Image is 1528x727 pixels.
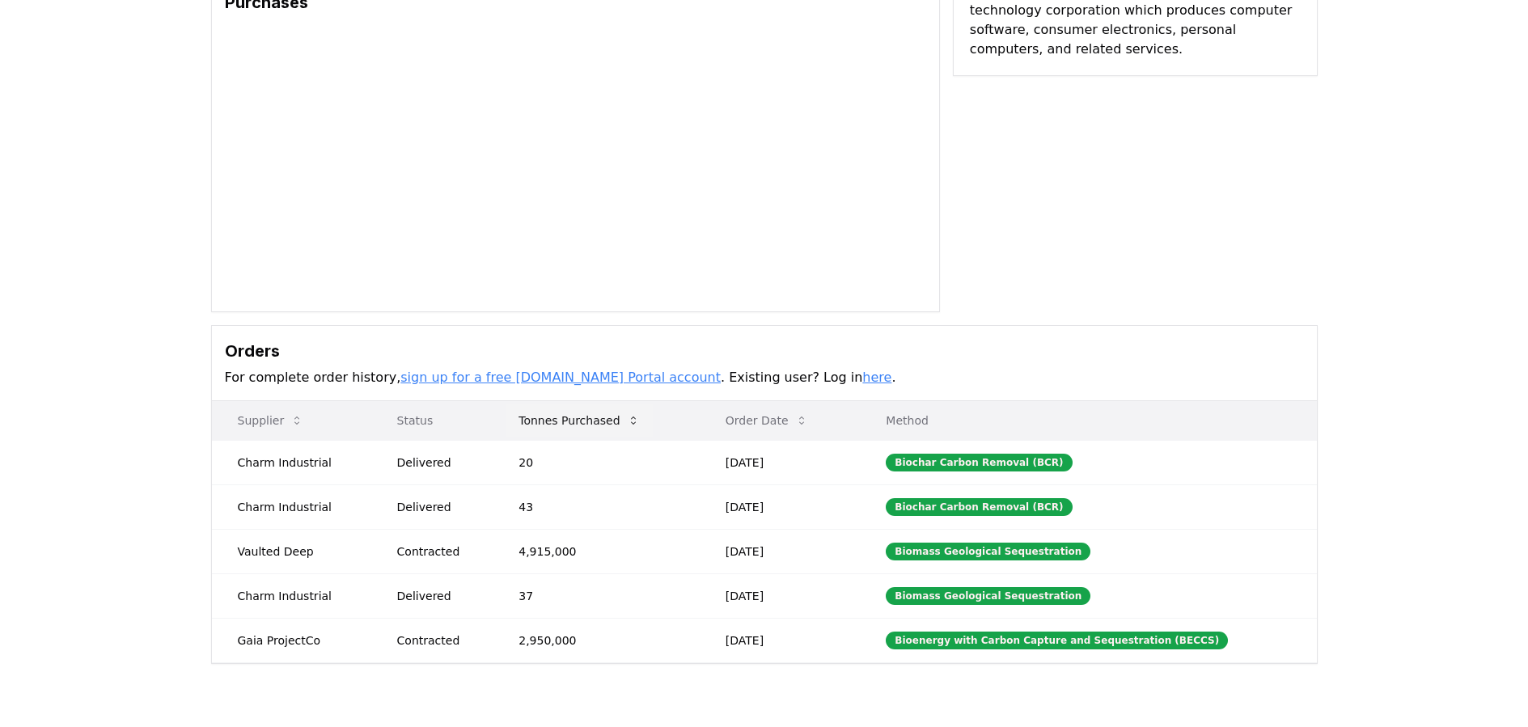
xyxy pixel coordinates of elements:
[493,618,700,662] td: 2,950,000
[700,529,861,573] td: [DATE]
[212,484,371,529] td: Charm Industrial
[397,588,480,604] div: Delivered
[506,404,652,437] button: Tonnes Purchased
[886,587,1090,605] div: Biomass Geological Sequestration
[700,618,861,662] td: [DATE]
[493,484,700,529] td: 43
[212,618,371,662] td: Gaia ProjectCo
[713,404,821,437] button: Order Date
[400,370,721,385] a: sign up for a free [DOMAIN_NAME] Portal account
[397,454,480,471] div: Delivered
[493,529,700,573] td: 4,915,000
[886,543,1090,560] div: Biomass Geological Sequestration
[212,529,371,573] td: Vaulted Deep
[873,412,1303,429] p: Method
[700,484,861,529] td: [DATE]
[212,573,371,618] td: Charm Industrial
[225,339,1304,363] h3: Orders
[886,632,1228,649] div: Bioenergy with Carbon Capture and Sequestration (BECCS)
[886,454,1072,471] div: Biochar Carbon Removal (BCR)
[384,412,480,429] p: Status
[212,440,371,484] td: Charm Industrial
[225,404,317,437] button: Supplier
[700,440,861,484] td: [DATE]
[225,368,1304,387] p: For complete order history, . Existing user? Log in .
[886,498,1072,516] div: Biochar Carbon Removal (BCR)
[493,440,700,484] td: 20
[493,573,700,618] td: 37
[397,632,480,649] div: Contracted
[397,543,480,560] div: Contracted
[397,499,480,515] div: Delivered
[700,573,861,618] td: [DATE]
[862,370,891,385] a: here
